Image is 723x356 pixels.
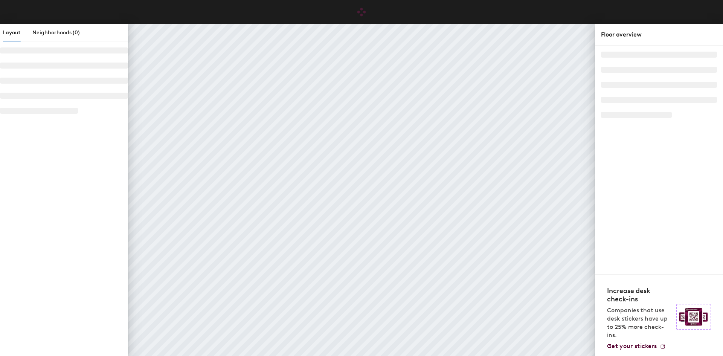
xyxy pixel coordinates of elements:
p: Companies that use desk stickers have up to 25% more check-ins. [607,306,672,339]
div: Floor overview [601,30,717,39]
h4: Increase desk check-ins [607,287,672,303]
img: Sticker logo [676,304,711,330]
a: Get your stickers [607,342,666,350]
span: Layout [3,29,20,36]
span: Get your stickers [607,342,657,350]
span: Neighborhoods (0) [32,29,80,36]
